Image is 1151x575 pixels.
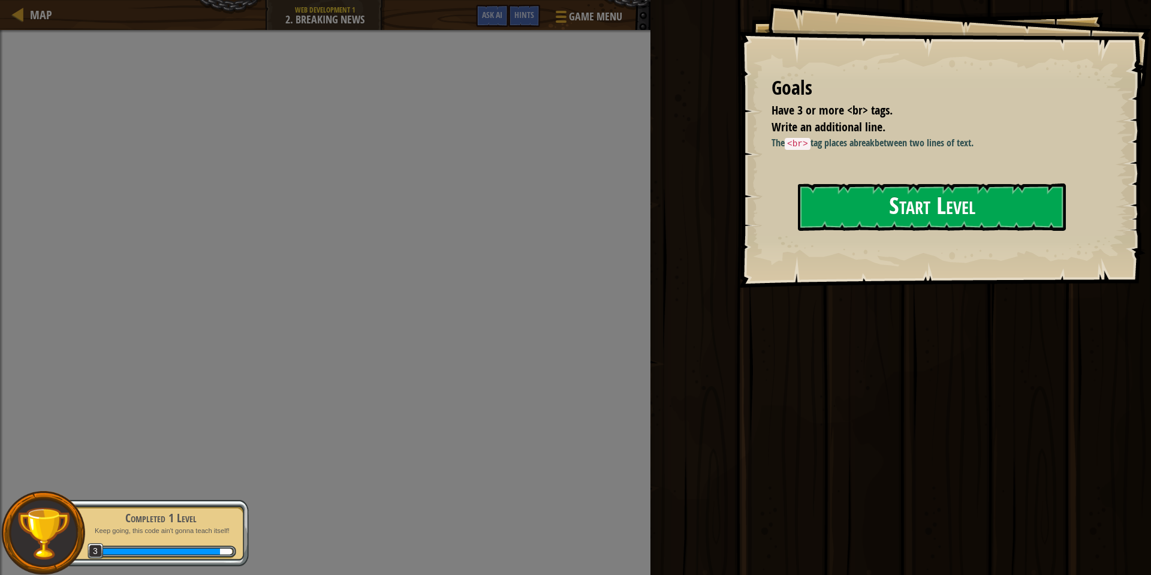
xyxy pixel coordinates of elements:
[514,9,534,20] span: Hints
[88,543,104,559] span: 3
[569,9,622,25] span: Game Menu
[757,102,1081,119] li: Have 3 or more <br> tags.
[772,102,893,118] span: Have 3 or more <br> tags.
[24,7,52,23] a: Map
[757,119,1081,136] li: Write an additional line.
[482,9,502,20] span: Ask AI
[30,7,52,23] span: Map
[772,74,1084,102] div: Goals
[546,5,629,33] button: Game Menu
[85,510,236,526] div: Completed 1 Level
[85,526,236,535] p: Keep going, this code ain't gonna teach itself!
[16,506,71,561] img: trophy.png
[785,138,810,150] code: <br>
[772,119,885,135] span: Write an additional line.
[772,136,1084,150] p: The tag places a between two lines of text.
[476,5,508,27] button: Ask AI
[854,136,875,149] strong: break
[798,183,1066,231] button: Start Level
